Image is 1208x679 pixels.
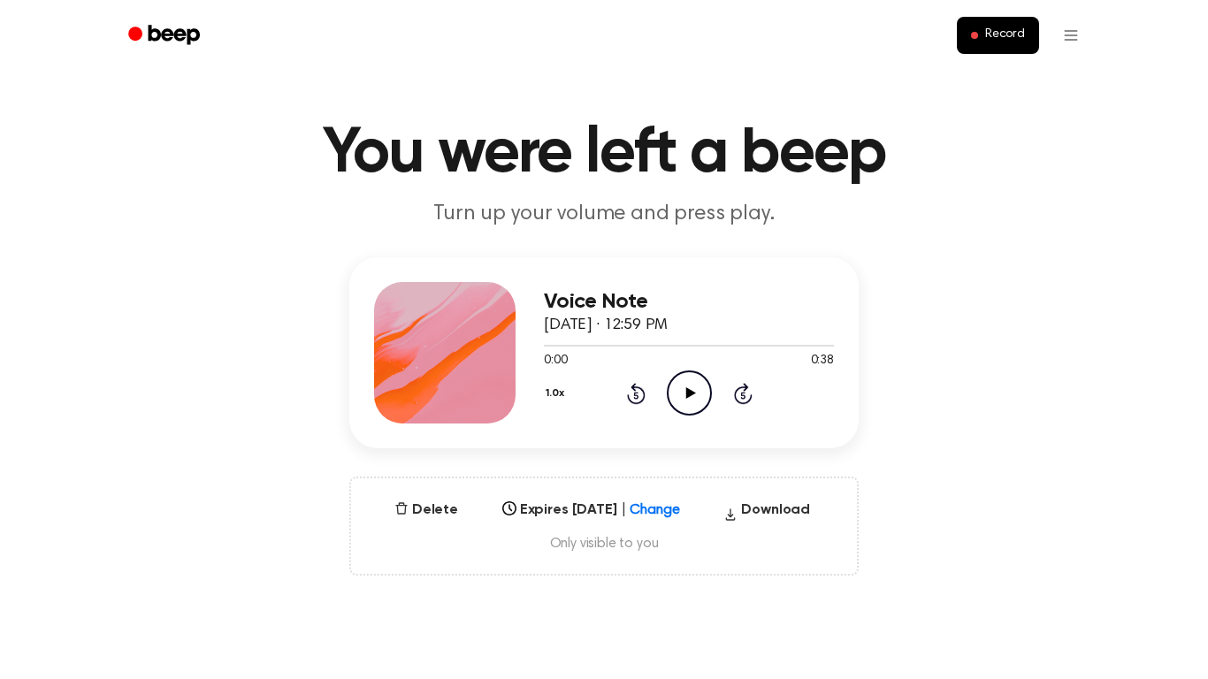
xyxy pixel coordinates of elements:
span: 0:38 [811,352,834,370]
h3: Voice Note [544,290,834,314]
p: Turn up your volume and press play. [264,200,944,229]
button: Delete [387,500,465,521]
button: Download [716,500,817,528]
button: 1.0x [544,378,570,408]
a: Beep [116,19,216,53]
h1: You were left a beep [151,122,1057,186]
button: Open menu [1050,14,1092,57]
span: Record [985,27,1025,43]
span: [DATE] · 12:59 PM [544,317,668,333]
span: 0:00 [544,352,567,370]
span: Only visible to you [372,535,836,553]
button: Record [957,17,1039,54]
